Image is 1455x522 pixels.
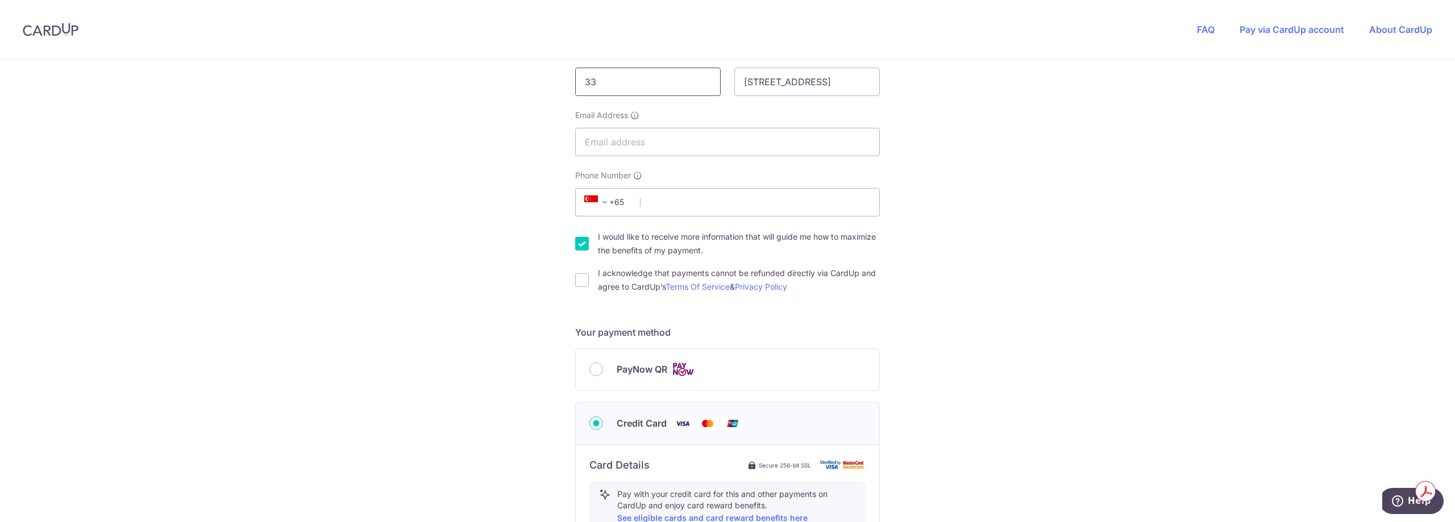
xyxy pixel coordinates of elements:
span: Phone Number [575,170,631,181]
iframe: Opens a widget where you can find more information [1382,488,1444,516]
input: First name [575,68,721,96]
span: +65 [584,195,612,209]
img: Cards logo [672,362,695,377]
div: PayNow QR Cards logo [589,362,866,377]
span: +65 [581,195,632,209]
span: PayNow QR [617,362,667,376]
label: I acknowledge that payments cannot be refunded directly via CardUp and agree to CardUp’s & [598,266,880,294]
a: Pay via CardUp account [1240,24,1344,35]
input: Last name [734,68,880,96]
span: Email Address [575,110,628,121]
a: Privacy Policy [735,282,787,291]
label: I would like to receive more information that will guide me how to maximize the benefits of my pa... [598,230,880,257]
img: Union Pay [721,416,744,431]
a: FAQ [1197,24,1215,35]
div: Credit Card Visa Mastercard Union Pay [589,416,866,431]
span: Secure 256-bit SSL [759,461,811,470]
h5: Your payment method [575,325,880,339]
img: Visa [671,416,694,431]
a: Terms Of Service [666,282,730,291]
input: Email address [575,128,880,156]
img: card secure [820,460,866,470]
img: CardUp [23,23,78,36]
a: About CardUp [1369,24,1432,35]
span: Credit Card [617,416,667,430]
h6: Card Details [589,458,650,472]
img: Mastercard [696,416,719,431]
